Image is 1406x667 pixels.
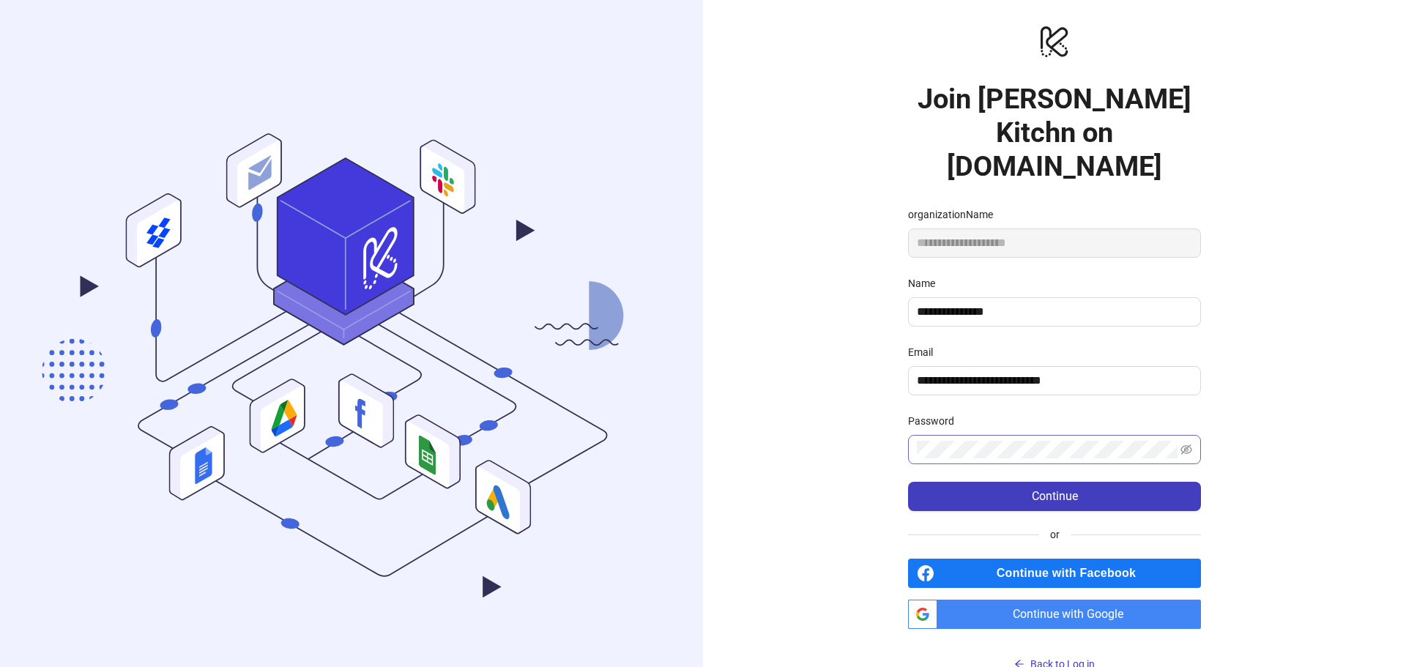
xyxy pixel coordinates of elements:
[908,413,964,429] label: Password
[1038,526,1071,543] span: or
[917,372,1189,390] input: Email
[1180,444,1192,455] span: eye-invisible
[908,600,1201,629] a: Continue with Google
[908,206,1003,223] label: organizationName
[908,559,1201,588] a: Continue with Facebook
[908,228,1201,258] input: organizationName
[943,600,1201,629] span: Continue with Google
[917,303,1189,321] input: Name
[908,344,942,360] label: Email
[1032,490,1078,503] span: Continue
[908,275,945,291] label: Name
[917,441,1178,458] input: Password
[940,559,1201,588] span: Continue with Facebook
[908,82,1201,183] h1: Join [PERSON_NAME] Kitchn on [DOMAIN_NAME]
[908,482,1201,511] button: Continue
